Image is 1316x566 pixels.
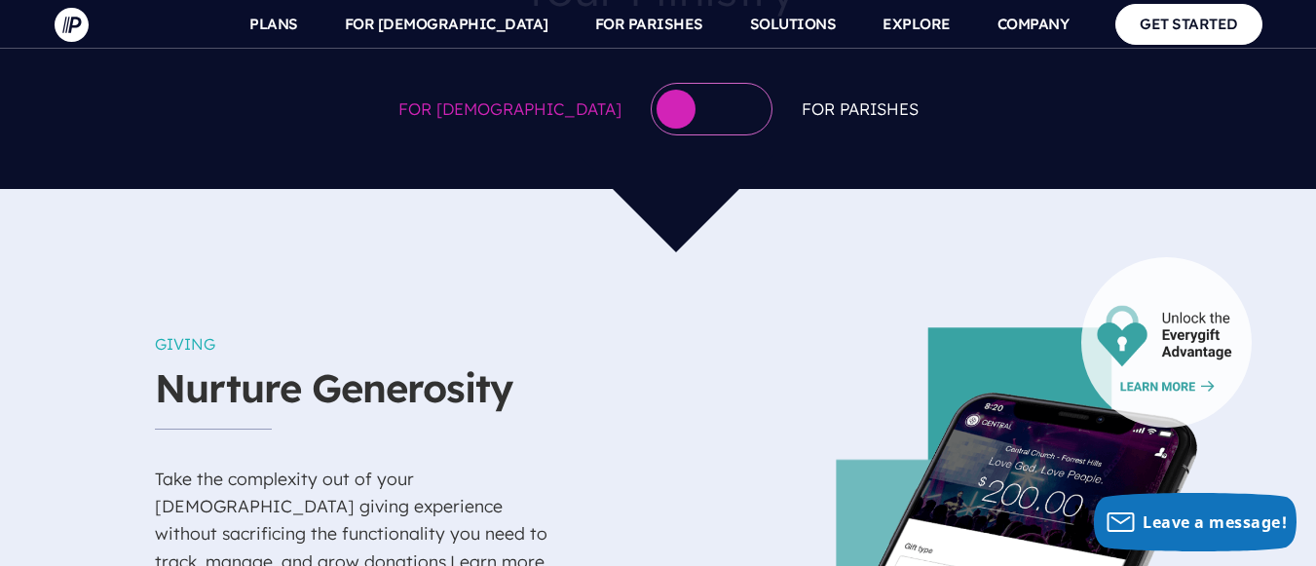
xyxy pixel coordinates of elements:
[155,362,557,429] h3: Nurture Generosity
[155,325,557,362] h6: GIVING
[1094,493,1297,551] button: Leave a message!
[398,94,621,124] span: For [DEMOGRAPHIC_DATA]
[1115,4,1262,44] a: GET STARTED
[802,94,919,124] span: For Parishes
[1143,511,1287,533] span: Leave a message!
